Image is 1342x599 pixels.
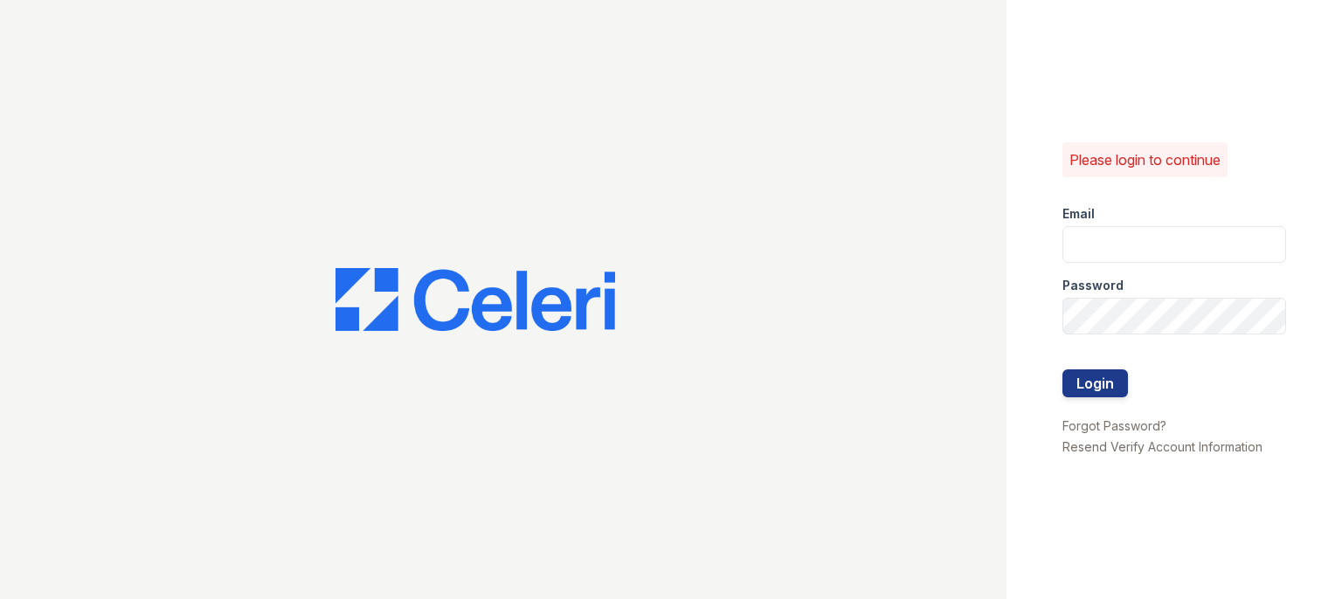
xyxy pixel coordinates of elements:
[1062,418,1166,433] a: Forgot Password?
[1062,369,1128,397] button: Login
[1069,149,1221,170] p: Please login to continue
[1062,205,1095,223] label: Email
[335,268,615,331] img: CE_Logo_Blue-a8612792a0a2168367f1c8372b55b34899dd931a85d93a1a3d3e32e68fde9ad4.png
[1062,277,1124,294] label: Password
[1062,439,1262,454] a: Resend Verify Account Information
